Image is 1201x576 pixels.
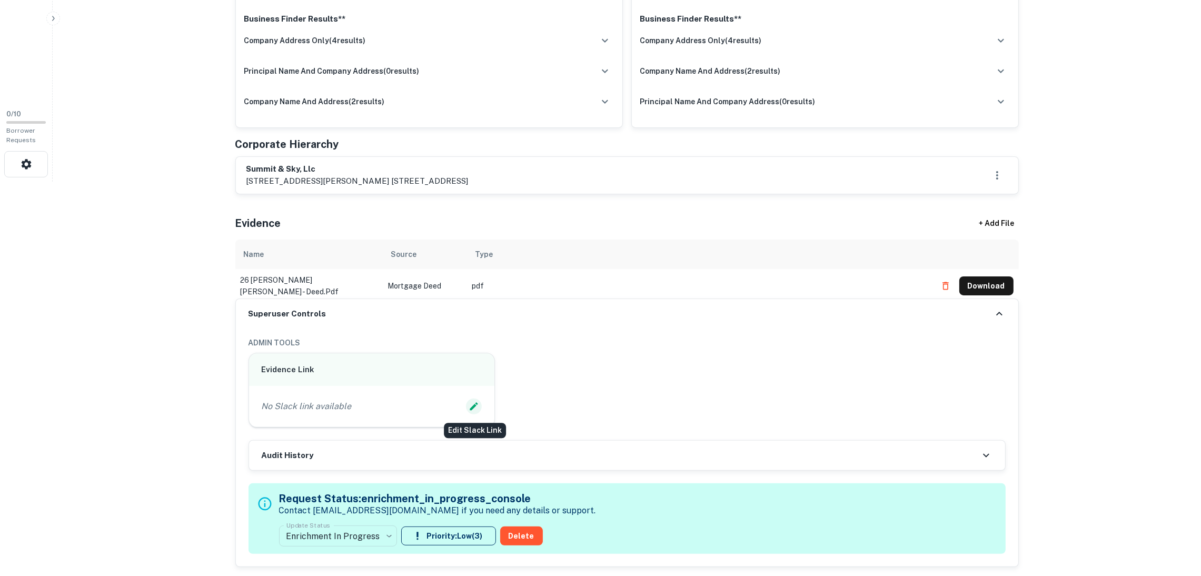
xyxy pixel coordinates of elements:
[235,136,339,152] h5: Corporate Hierarchy
[383,240,467,269] th: Source
[262,364,482,376] h6: Evidence Link
[244,96,385,107] h6: company name and address ( 2 results)
[475,248,493,261] div: Type
[246,163,469,175] h6: summit & sky, llc
[279,491,596,507] h5: Request Status: enrichment_in_progress_console
[249,308,326,320] h6: Superuser Controls
[960,214,1034,233] div: + Add File
[279,504,596,517] p: Contact [EMAIL_ADDRESS][DOMAIN_NAME] if you need any details or support.
[1148,492,1201,542] iframe: Chat Widget
[249,337,1006,349] h6: ADMIN TOOLS
[936,277,955,294] button: Delete file
[500,527,543,545] button: Delete
[6,127,36,144] span: Borrower Requests
[262,450,314,462] h6: Audit History
[246,175,469,187] p: [STREET_ADDRESS][PERSON_NAME] [STREET_ADDRESS]
[279,521,397,551] div: Enrichment In Progress
[383,269,467,303] td: Mortgage Deed
[286,521,330,530] label: Update Status
[467,269,931,303] td: pdf
[244,65,420,77] h6: principal name and company address ( 0 results)
[244,13,614,25] p: Business Finder Results**
[391,248,417,261] div: Source
[640,35,762,46] h6: company address only ( 4 results)
[640,65,781,77] h6: company name and address ( 2 results)
[6,110,21,118] span: 0 / 10
[235,240,383,269] th: Name
[235,240,1019,299] div: scrollable content
[235,269,383,303] td: 26 [PERSON_NAME] [PERSON_NAME] - deed.pdf
[959,276,1014,295] button: Download
[235,215,281,231] h5: Evidence
[466,399,482,414] button: Edit Slack Link
[244,248,264,261] div: Name
[244,35,366,46] h6: company address only ( 4 results)
[640,96,816,107] h6: principal name and company address ( 0 results)
[401,527,496,545] button: Priority:Low(3)
[262,400,352,413] p: No Slack link available
[640,13,1010,25] p: Business Finder Results**
[467,240,931,269] th: Type
[444,423,506,438] div: Edit Slack Link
